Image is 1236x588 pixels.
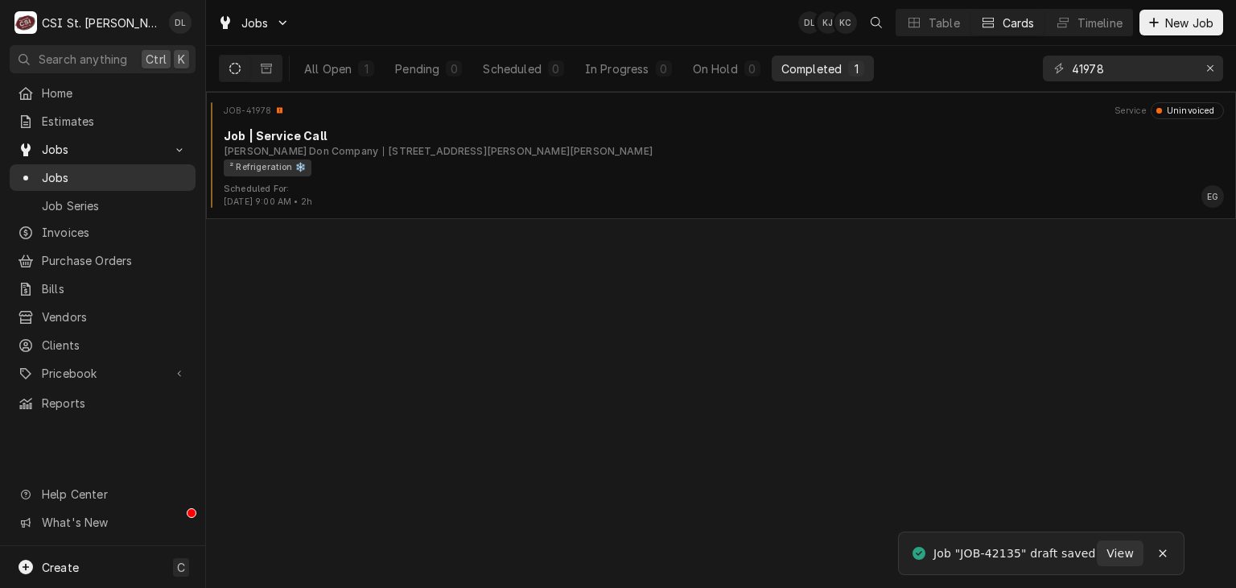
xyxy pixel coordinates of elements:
[933,545,1097,562] div: Job "JOB-42135" draft saved
[42,141,163,158] span: Jobs
[361,60,371,77] div: 1
[42,85,187,101] span: Home
[10,390,196,416] a: Reports
[10,509,196,536] a: Go to What's New
[169,11,192,34] div: DL
[10,219,196,246] a: Invoices
[224,105,271,118] div: Object ID
[304,60,352,77] div: All Open
[383,144,653,159] div: Object Subtext Secondary
[659,60,669,77] div: 0
[817,11,839,34] div: Ken Jiricek's Avatar
[42,224,187,241] span: Invoices
[834,11,857,34] div: Kelly Christen's Avatar
[1003,14,1035,31] div: Cards
[241,14,269,31] span: Jobs
[1077,14,1123,31] div: Timeline
[834,11,857,34] div: KC
[781,60,842,77] div: Completed
[1162,14,1217,31] span: New Job
[551,60,561,77] div: 0
[483,60,541,77] div: Scheduled
[224,159,1218,176] div: Object Tag List
[1114,105,1147,118] div: Object Extra Context Header
[14,11,37,34] div: CSI St. Louis's Avatar
[395,60,439,77] div: Pending
[1151,102,1224,118] div: Object Status
[10,304,196,330] a: Vendors
[1201,185,1224,208] div: Card Footer Primary Content
[42,252,187,269] span: Purchase Orders
[817,11,839,34] div: KJ
[42,395,187,412] span: Reports
[585,60,649,77] div: In Progress
[206,92,1236,219] div: Job Card: JOB-41978
[42,113,187,130] span: Estimates
[212,127,1230,176] div: Card Body
[42,169,187,186] span: Jobs
[10,80,196,106] a: Home
[10,481,196,507] a: Go to Help Center
[851,60,861,77] div: 1
[177,559,185,576] span: C
[178,51,185,68] span: K
[224,102,284,118] div: Card Header Primary Content
[10,45,196,73] button: Search anythingCtrlK
[42,197,187,214] span: Job Series
[1097,540,1143,566] button: View
[1103,545,1137,562] span: View
[1139,10,1223,35] button: New Job
[42,561,79,574] span: Create
[10,136,196,163] a: Go to Jobs
[224,159,311,176] div: ² Refrigeration ❄️
[10,332,196,358] a: Clients
[211,10,296,36] a: Go to Jobs
[42,280,187,297] span: Bills
[10,108,196,135] a: Estimates
[224,196,312,209] div: Object Extra Context Footer Value
[929,14,960,31] div: Table
[39,51,127,68] span: Search anything
[10,164,196,191] a: Jobs
[42,514,186,531] span: What's New
[42,365,163,382] span: Pricebook
[863,10,889,35] button: Open search
[224,197,312,207] span: [DATE] 9:00 AM • 2h
[42,308,187,325] span: Vendors
[224,144,378,159] div: Object Subtext Primary
[1201,185,1224,208] div: EG
[693,60,738,77] div: On Hold
[42,14,160,31] div: CSI St. [PERSON_NAME]
[169,11,192,34] div: David Lindsey's Avatar
[224,183,312,209] div: Card Footer Extra Context
[42,337,187,354] span: Clients
[449,60,459,77] div: 0
[224,127,1224,144] div: Object Title
[1197,56,1223,81] button: Erase input
[10,193,196,219] a: Job Series
[798,11,821,34] div: David Lindsey's Avatar
[1072,56,1193,81] input: Keyword search
[224,183,312,196] div: Object Extra Context Footer Label
[10,275,196,302] a: Bills
[748,60,757,77] div: 0
[10,247,196,274] a: Purchase Orders
[1162,105,1215,118] div: Uninvoiced
[1201,185,1224,208] div: Eric Guard's Avatar
[212,102,1230,118] div: Card Header
[42,486,186,503] span: Help Center
[212,183,1230,209] div: Card Footer
[224,144,1224,159] div: Object Subtext
[146,51,167,68] span: Ctrl
[798,11,821,34] div: DL
[1114,102,1224,118] div: Card Header Secondary Content
[10,360,196,387] a: Go to Pricebook
[14,11,37,34] div: C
